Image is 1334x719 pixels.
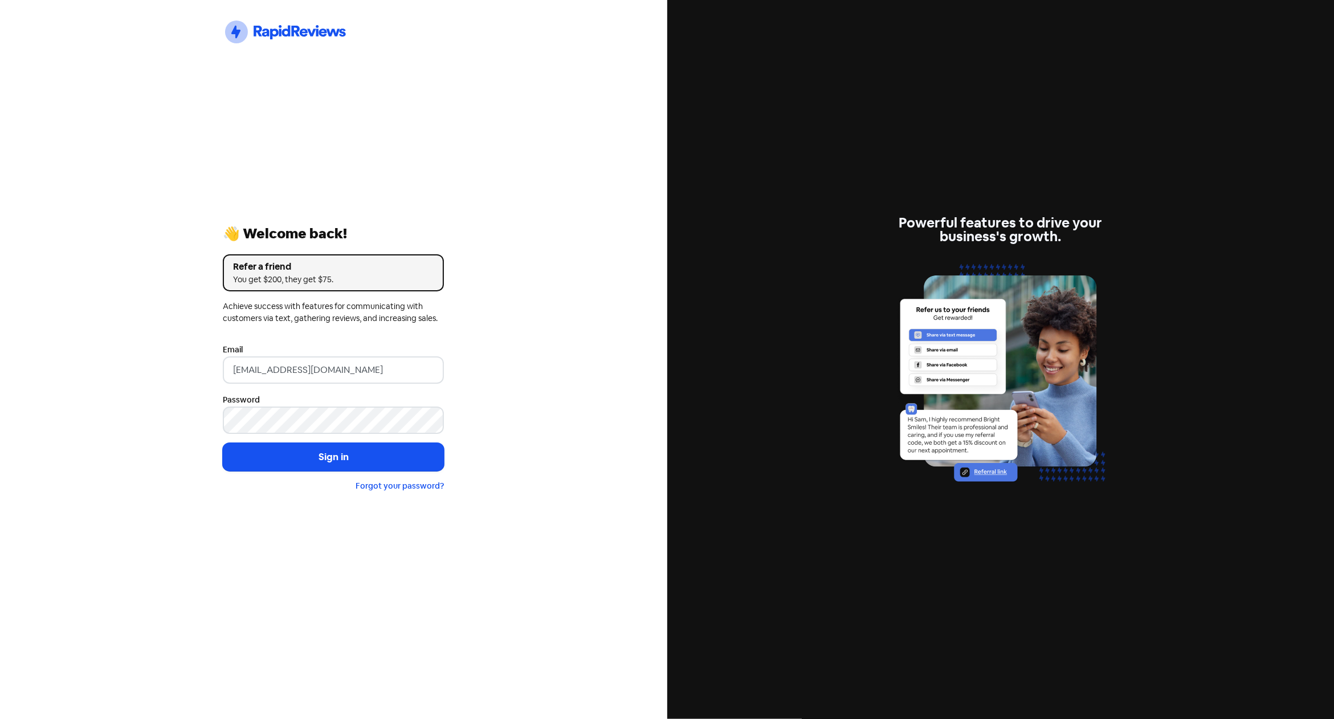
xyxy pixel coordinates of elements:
[223,227,444,241] div: 👋 Welcome back!
[890,216,1111,243] div: Powerful features to drive your business's growth.
[233,260,434,274] div: Refer a friend
[223,443,444,472] button: Sign in
[223,344,243,356] label: Email
[890,257,1111,503] img: referrals
[223,356,444,384] input: Enter your email address...
[356,481,444,491] a: Forgot your password?
[223,300,444,324] div: Achieve success with features for communicating with customers via text, gathering reviews, and i...
[223,394,260,406] label: Password
[233,274,434,286] div: You get $200, they get $75.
